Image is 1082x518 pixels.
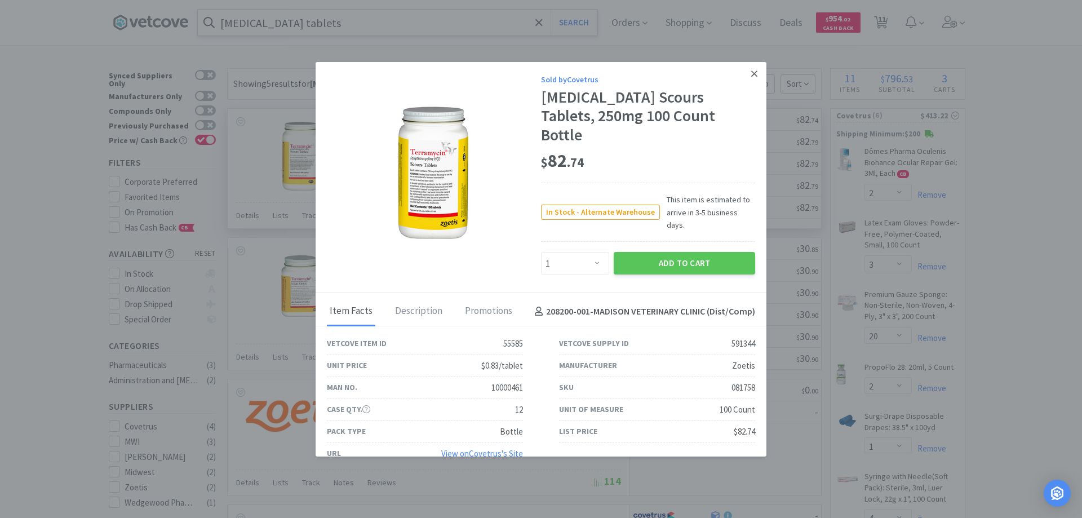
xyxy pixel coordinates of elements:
div: Open Intercom Messenger [1044,480,1071,507]
span: $ [541,154,548,170]
div: Unit Price [327,359,367,371]
span: . 74 [567,154,584,170]
div: Item Facts [327,298,375,326]
div: Vetcove Item ID [327,337,387,349]
div: Bottle [500,425,523,439]
div: $82.74 [734,425,755,439]
div: Promotions [462,298,515,326]
div: Case Qty. [327,403,370,415]
div: Vetcove Supply ID [559,337,629,349]
div: List Price [559,425,597,437]
button: Add to Cart [614,252,755,275]
div: 12 [515,403,523,417]
a: View onCovetrus's Site [441,448,523,459]
div: 100 Count [720,403,755,417]
span: In Stock - Alternate Warehouse [542,205,659,219]
div: Description [392,298,445,326]
div: Man No. [327,381,357,393]
div: 10000461 [491,381,523,395]
span: This item is estimated to arrive in 3-5 business days. [660,193,755,231]
div: 591344 [731,337,755,351]
div: 081758 [731,381,755,395]
div: Manufacturer [559,359,617,371]
div: Sold by Covetrus [541,73,755,86]
div: SKU [559,381,574,393]
div: $0.83/tablet [481,359,523,373]
div: [MEDICAL_DATA] Scours Tablets, 250mg 100 Count Bottle [541,88,755,145]
div: 55585 [503,337,523,351]
div: Zoetis [732,359,755,373]
h4: 208200-001 - MADISON VETERINARY CLINIC (Dist/Comp) [530,304,755,319]
div: URL [327,447,341,459]
img: 41477cc5d0644e30b2fdb357912d77de_591344.png [363,103,504,244]
div: Pack Type [327,425,366,437]
div: Unit of Measure [559,403,623,415]
span: 82 [541,149,584,172]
